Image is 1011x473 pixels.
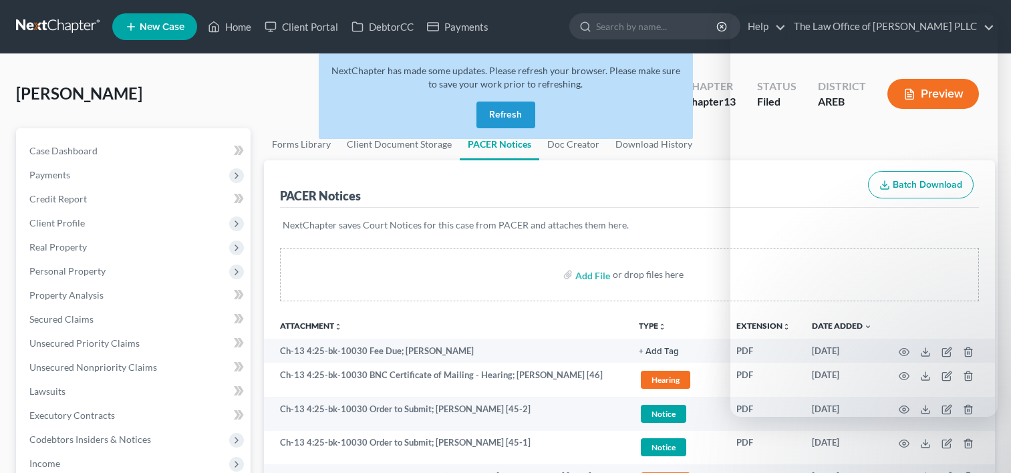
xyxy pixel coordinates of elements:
[258,15,345,39] a: Client Portal
[280,321,342,331] a: Attachmentunfold_more
[19,139,251,163] a: Case Dashboard
[639,322,666,331] button: TYPEunfold_more
[29,241,87,253] span: Real Property
[29,217,85,228] span: Client Profile
[29,458,60,469] span: Income
[29,193,87,204] span: Credit Report
[29,361,157,373] span: Unsecured Nonpriority Claims
[29,313,94,325] span: Secured Claims
[264,397,628,431] td: Ch-13 4:25-bk-10030 Order to Submit; [PERSON_NAME] [45-2]
[641,438,686,456] span: Notice
[29,410,115,421] span: Executory Contracts
[596,14,718,39] input: Search by name...
[19,355,251,379] a: Unsecured Nonpriority Claims
[613,268,684,281] div: or drop files here
[658,323,666,331] i: unfold_more
[726,339,801,363] td: PDF
[280,188,361,204] div: PACER Notices
[140,22,184,32] span: New Case
[334,323,342,331] i: unfold_more
[641,371,690,389] span: Hearing
[726,397,801,431] td: PDF
[641,405,686,423] span: Notice
[639,436,715,458] a: Notice
[345,15,420,39] a: DebtorCC
[264,339,628,363] td: Ch-13 4:25-bk-10030 Fee Due; [PERSON_NAME]
[29,385,65,397] span: Lawsuits
[476,102,535,128] button: Refresh
[264,128,339,160] a: Forms Library
[801,431,883,465] td: [DATE]
[264,431,628,465] td: Ch-13 4:25-bk-10030 Order to Submit; [PERSON_NAME] [45-1]
[724,95,736,108] span: 13
[16,84,142,103] span: [PERSON_NAME]
[29,289,104,301] span: Property Analysis
[29,145,98,156] span: Case Dashboard
[29,169,70,180] span: Payments
[19,187,251,211] a: Credit Report
[639,347,679,356] button: + Add Tag
[29,265,106,277] span: Personal Property
[19,404,251,428] a: Executory Contracts
[19,283,251,307] a: Property Analysis
[639,345,715,357] a: + Add Tag
[331,65,680,90] span: NextChapter has made some updates. Please refresh your browser. Please make sure to save your wor...
[19,331,251,355] a: Unsecured Priority Claims
[29,434,151,445] span: Codebtors Insiders & Notices
[639,403,715,425] a: Notice
[420,15,495,39] a: Payments
[19,307,251,331] a: Secured Claims
[684,94,736,110] div: Chapter
[730,13,998,417] iframe: Intercom live chat
[684,79,736,94] div: Chapter
[19,379,251,404] a: Lawsuits
[283,218,976,232] p: NextChapter saves Court Notices for this case from PACER and attaches them here.
[726,363,801,397] td: PDF
[639,369,715,391] a: Hearing
[966,428,998,460] iframe: Intercom live chat
[726,431,801,465] td: PDF
[201,15,258,39] a: Home
[29,337,140,349] span: Unsecured Priority Claims
[264,363,628,397] td: Ch-13 4:25-bk-10030 BNC Certificate of Mailing - Hearing; [PERSON_NAME] [46]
